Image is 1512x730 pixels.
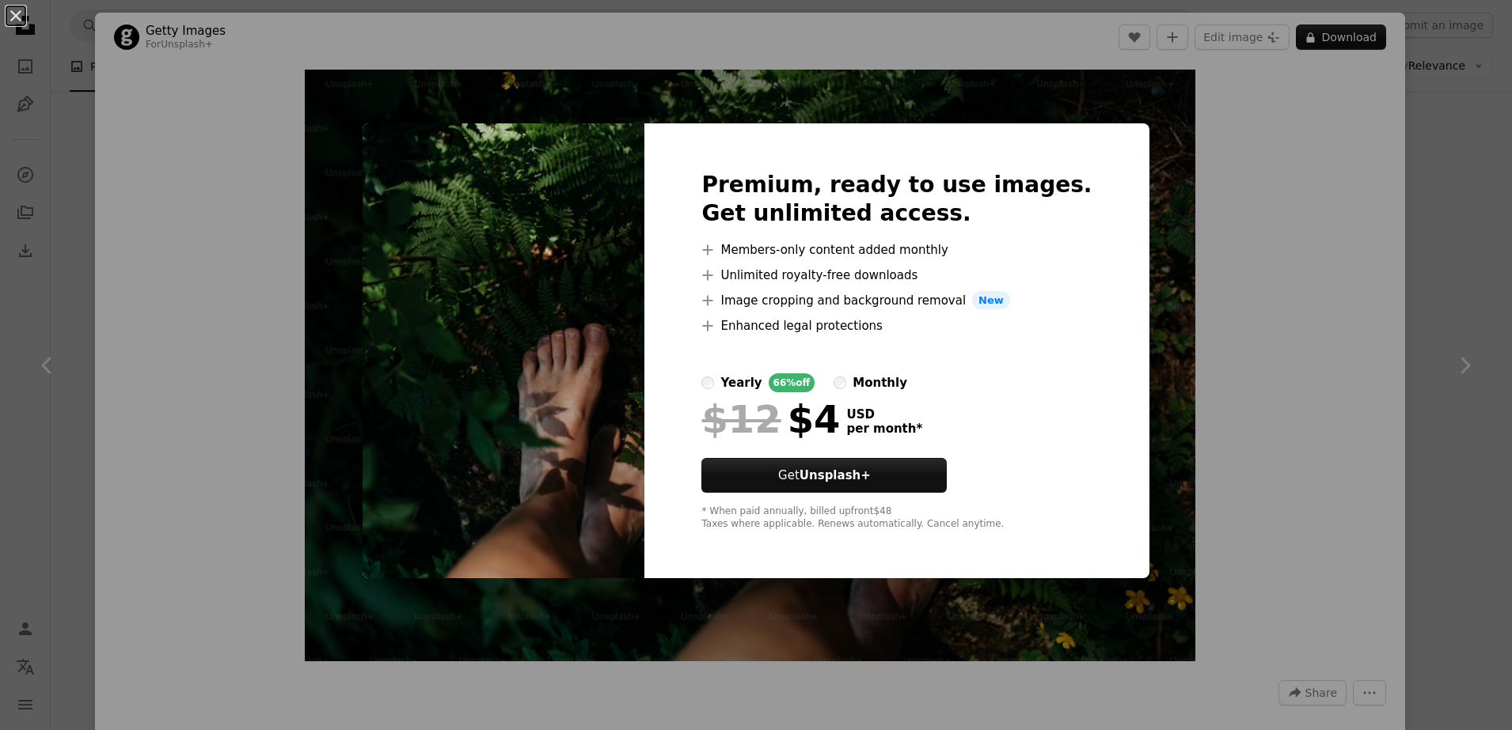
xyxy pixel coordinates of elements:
div: * When paid annually, billed upfront $48 Taxes where applicable. Renews automatically. Cancel any... [701,505,1092,531]
div: yearly [720,373,762,392]
input: monthly [834,376,846,389]
span: USD [846,407,922,422]
h2: Premium, ready to use images. Get unlimited access. [701,171,1092,228]
span: $12 [701,399,781,440]
img: premium_photo-1663091449821-5a13e63d0982 [363,123,644,579]
div: $4 [701,399,840,440]
li: Enhanced legal protections [701,316,1092,335]
strong: Unsplash+ [800,468,871,482]
li: Members-only content added monthly [701,240,1092,259]
span: New [972,291,1010,310]
li: Unlimited royalty-free downloads [701,266,1092,285]
button: GetUnsplash+ [701,458,947,493]
div: monthly [853,373,907,392]
span: per month * [846,422,922,436]
div: 66% off [769,373,815,392]
li: Image cropping and background removal [701,291,1092,310]
input: yearly66%off [701,376,714,389]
